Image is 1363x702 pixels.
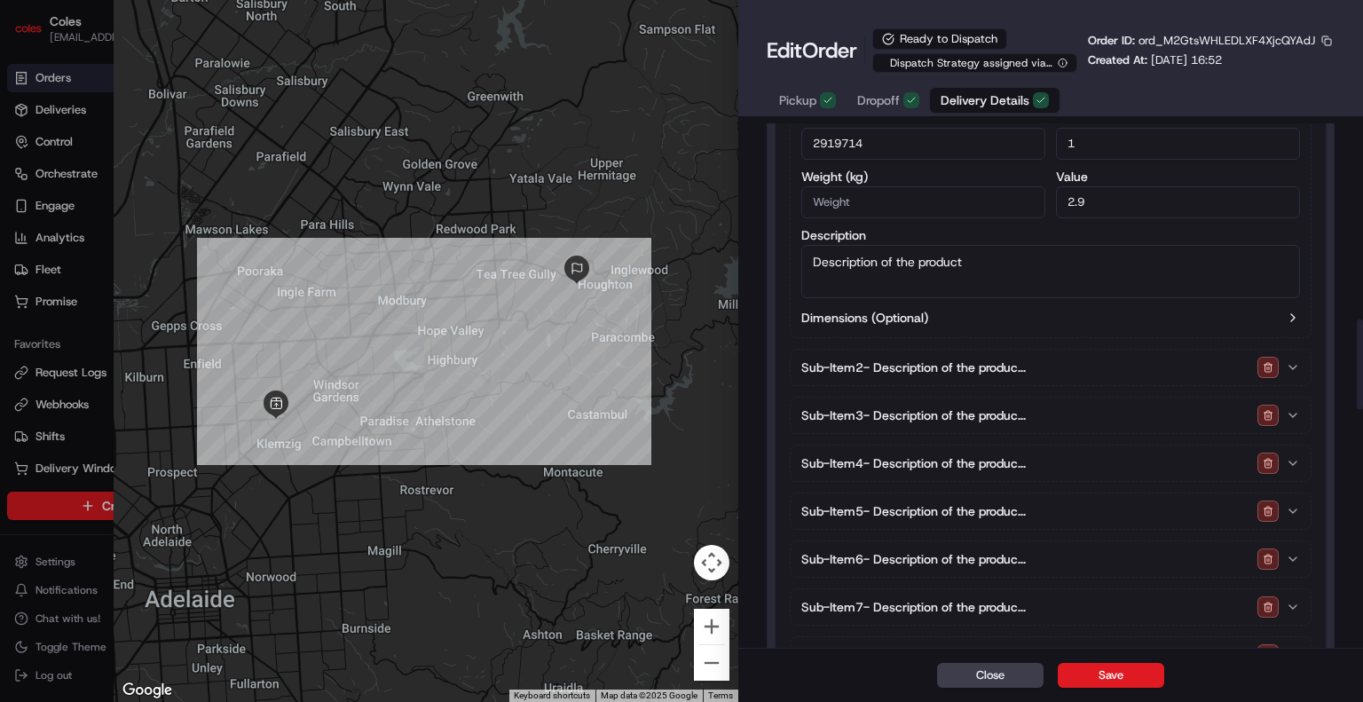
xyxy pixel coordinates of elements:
[18,71,323,99] p: Welcome 👋
[1056,128,1300,160] input: Count
[302,175,323,196] button: Start new chat
[1138,33,1315,48] span: ord_M2GtsWHLEDLXF4XjcQYAdJ
[143,250,292,282] a: 💻API Documentation
[694,609,729,644] button: Zoom in
[1056,170,1300,183] label: Value
[694,545,729,580] button: Map camera controls
[118,679,177,702] a: Open this area in Google Maps (opens a new window)
[60,170,291,187] div: Start new chat
[791,446,1311,481] button: Sub-Item4- Description of the produc...
[779,91,816,109] span: Pickup
[801,406,1026,424] span: Sub-Item 3 - Description of the produc...
[791,398,1311,433] button: Sub-Item3- Description of the produc...
[801,186,1045,218] input: Weight
[801,309,1300,327] button: Dimensions (Optional)
[18,18,53,53] img: Nash
[801,598,1026,616] span: Sub-Item 7 - Description of the produc...
[150,259,164,273] div: 💻
[857,91,900,109] span: Dropoff
[882,56,1054,70] span: Dispatch Strategy assigned via Automation
[941,91,1029,109] span: Delivery Details
[1151,52,1222,67] span: [DATE] 16:52
[801,245,1300,298] textarea: Description of the product
[1056,186,1300,218] input: Value
[791,637,1311,673] button: Sub-Item8- Description of the produc...
[801,170,1045,183] label: Weight ( kg )
[801,309,928,327] label: Dimensions (Optional)
[801,112,1045,124] label: Sub-Item ID
[514,690,590,702] button: Keyboard shortcuts
[802,36,857,65] span: Order
[125,300,215,314] a: Powered byPylon
[18,170,50,201] img: 1736555255976-a54dd68f-1ca7-489b-9aae-adbdc363a1c4
[801,550,1026,568] span: Sub-Item 6 - Description of the produc...
[708,690,733,700] a: Terms (opens in new tab)
[801,128,1045,160] input: Enter sub-item ID
[60,187,225,201] div: We're available if you need us!
[11,250,143,282] a: 📗Knowledge Base
[872,28,1007,50] div: Ready to Dispatch
[1088,33,1315,49] p: Order ID:
[18,259,32,273] div: 📗
[872,53,1077,73] button: Dispatch Strategy assigned via Automation
[694,645,729,681] button: Zoom out
[791,541,1311,577] button: Sub-Item6- Description of the produc...
[791,493,1311,529] button: Sub-Item5- Description of the produc...
[767,36,857,65] h1: Edit
[1088,52,1222,68] p: Created At:
[801,646,1026,664] span: Sub-Item 8 - Description of the produc...
[937,663,1044,688] button: Close
[118,679,177,702] img: Google
[791,350,1311,385] button: Sub-Item2- Description of the produc...
[177,301,215,314] span: Pylon
[801,502,1026,520] span: Sub-Item 5 - Description of the produc...
[601,690,697,700] span: Map data ©2025 Google
[1056,112,1300,124] label: Count
[1058,663,1164,688] button: Save
[46,114,319,133] input: Got a question? Start typing here...
[35,257,136,275] span: Knowledge Base
[801,454,1026,472] span: Sub-Item 4 - Description of the produc...
[801,359,1026,376] span: Sub-Item 2 - Description of the produc...
[168,257,285,275] span: API Documentation
[801,229,1300,241] label: Description
[791,589,1311,625] button: Sub-Item7- Description of the produc...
